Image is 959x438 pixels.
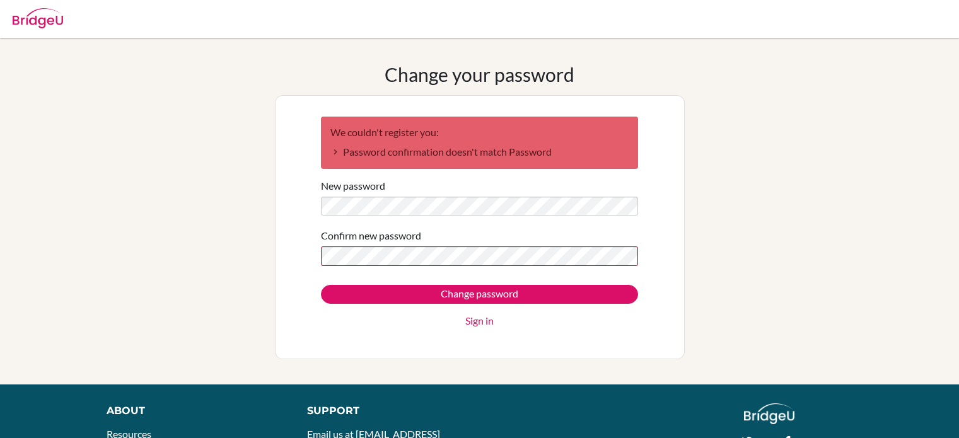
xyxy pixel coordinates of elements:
a: Sign in [465,313,494,328]
label: New password [321,178,385,193]
img: Bridge-U [13,8,63,28]
div: Support [307,403,466,418]
input: Change password [321,285,638,304]
h2: We couldn't register you: [330,126,629,138]
h1: Change your password [385,63,574,86]
img: logo_white@2x-f4f0deed5e89b7ecb1c2cc34c3e3d731f90f0f143d5ea2071677605dd97b5244.png [744,403,795,424]
li: Password confirmation doesn't match Password [330,144,629,159]
div: About [107,403,279,418]
label: Confirm new password [321,228,421,243]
